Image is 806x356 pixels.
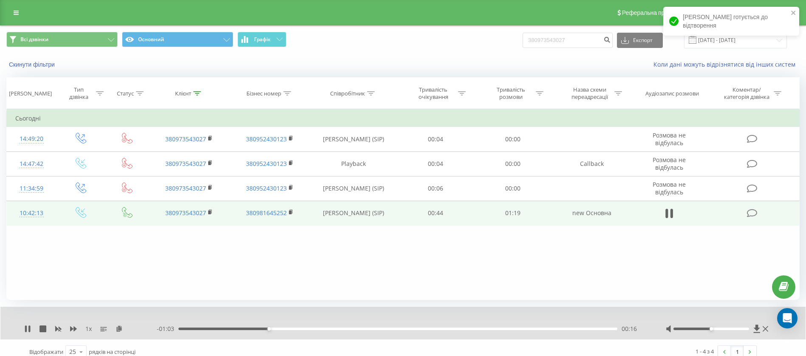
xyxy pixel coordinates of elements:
button: Графік [238,32,286,47]
div: Accessibility label [267,327,271,331]
span: Всі дзвінки [20,36,48,43]
td: Сьогодні [7,110,800,127]
span: Реферальна програма [622,9,684,16]
td: 00:04 [397,151,474,176]
td: [PERSON_NAME] (SIP) [310,127,397,151]
button: close [791,9,797,17]
div: 1 - 4 з 4 [696,347,714,356]
a: Коли дані можуть відрізнятися вiд інших систем [653,60,800,68]
td: 00:04 [397,127,474,151]
div: Статус [117,90,134,97]
a: 380952430123 [246,160,287,168]
span: Розмова не відбулась [653,131,686,147]
span: 00:16 [622,325,637,333]
div: Аудіозапис розмови [645,90,699,97]
div: 14:47:42 [15,156,48,172]
a: 380973543027 [165,209,206,217]
div: [PERSON_NAME] [9,90,52,97]
div: 14:49:20 [15,131,48,147]
div: 10:42:13 [15,205,48,221]
div: Accessibility label [710,327,713,331]
span: Розмова не відбулась [653,156,686,171]
span: 1 x [85,325,92,333]
td: 00:00 [474,176,551,201]
span: Розмова не відбулась [653,180,686,196]
td: Playback [310,151,397,176]
div: 11:34:59 [15,180,48,197]
a: 380973543027 [165,160,206,168]
td: 00:06 [397,176,474,201]
input: Пошук за номером [523,33,613,48]
td: 01:19 [474,201,551,225]
div: Тривалість розмови [488,86,534,101]
div: Клієнт [175,90,191,97]
button: Всі дзвінки [6,32,118,47]
span: Відображати [29,348,63,356]
div: 25 [69,348,76,356]
div: Бізнес номер [246,90,281,97]
td: [PERSON_NAME] (SIP) [310,176,397,201]
a: 380973543027 [165,184,206,192]
button: Експорт [617,33,663,48]
button: Скинути фільтри [6,61,59,68]
td: Callback [551,151,632,176]
td: 00:44 [397,201,474,225]
a: 380981645252 [246,209,287,217]
td: 00:00 [474,127,551,151]
span: Графік [254,36,271,42]
div: Коментар/категорія дзвінка [722,86,772,101]
td: new Основна [551,201,632,225]
div: Співробітник [330,90,365,97]
div: Тип дзвінка [64,86,94,101]
a: 380952430123 [246,135,287,143]
button: Основний [122,32,233,47]
div: Тривалість очікування [410,86,456,101]
span: - 01:03 [157,325,178,333]
a: 380952430123 [246,184,287,192]
div: [PERSON_NAME] готується до відтворення [663,7,799,36]
a: 380973543027 [165,135,206,143]
div: Назва схеми переадресації [567,86,612,101]
td: [PERSON_NAME] (SIP) [310,201,397,225]
span: рядків на сторінці [89,348,136,356]
td: 00:00 [474,151,551,176]
div: Open Intercom Messenger [777,308,798,328]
